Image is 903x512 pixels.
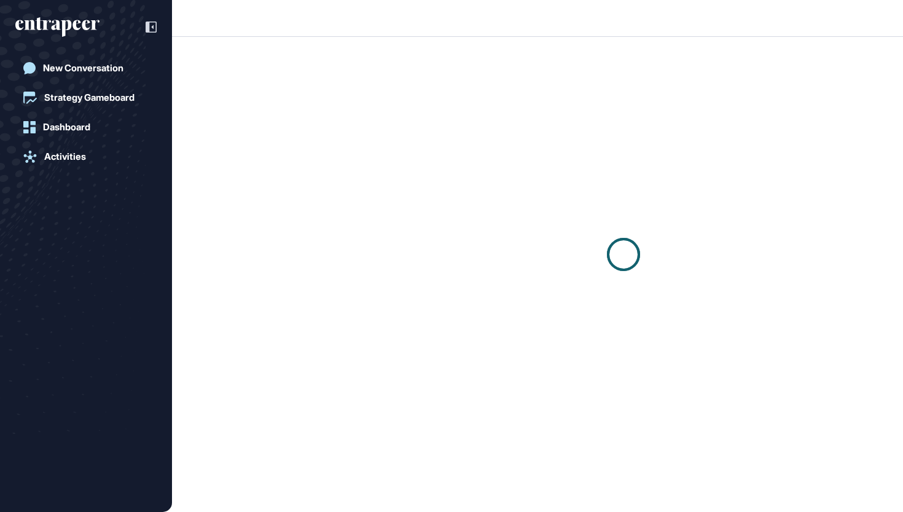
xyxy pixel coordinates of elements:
[15,85,157,110] a: Strategy Gameboard
[43,122,90,133] div: Dashboard
[15,17,100,37] div: entrapeer-logo
[44,151,86,162] div: Activities
[43,63,123,74] div: New Conversation
[15,144,157,169] a: Activities
[15,56,157,81] a: New Conversation
[15,115,157,140] a: Dashboard
[44,92,135,103] div: Strategy Gameboard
